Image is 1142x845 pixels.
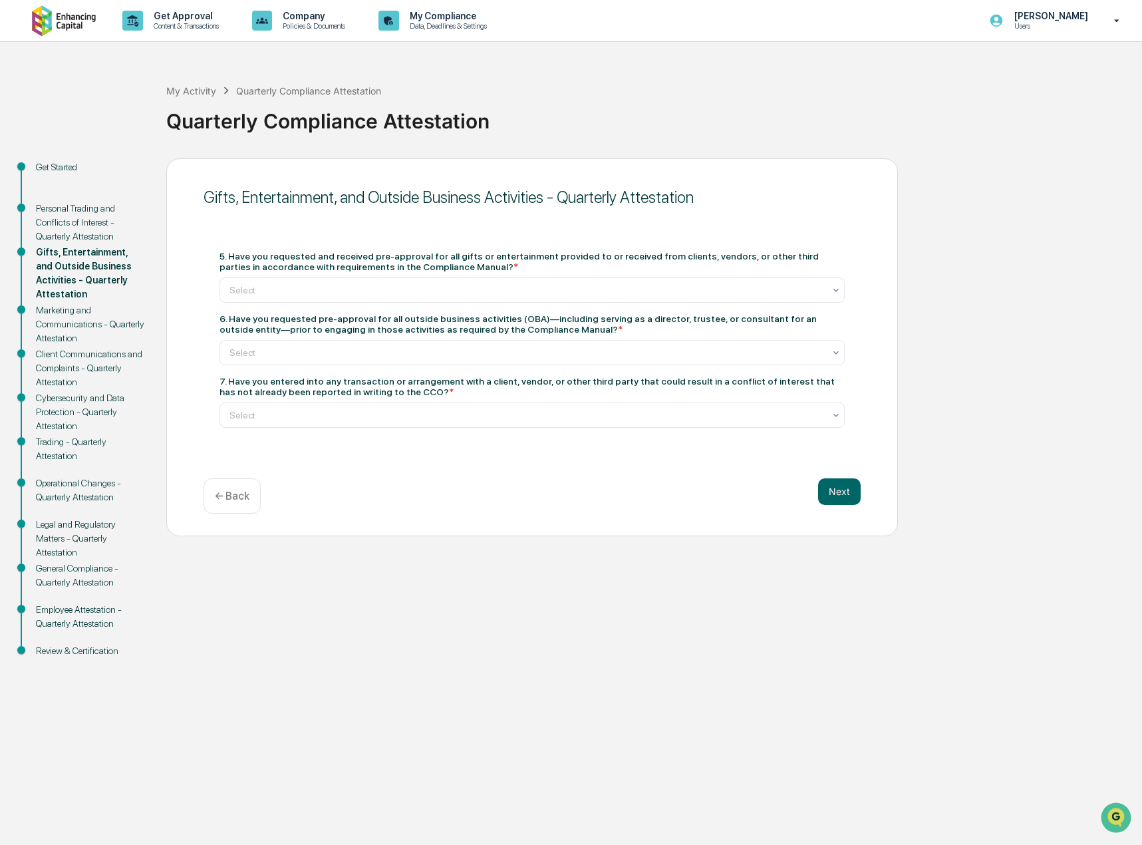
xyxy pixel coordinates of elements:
div: Operational Changes - Quarterly Attestation [36,476,145,504]
img: logo [32,5,96,36]
div: Cybersecurity and Data Protection - Quarterly Attestation [36,391,145,433]
span: Data Lookup [27,193,84,206]
p: Get Approval [143,11,225,21]
span: Pylon [132,226,161,236]
img: 1746055101610-c473b297-6a78-478c-a979-82029cc54cd1 [13,102,37,126]
div: Gifts, Entertainment, and Outside Business Activities - Quarterly Attestation [36,246,145,301]
div: 🗄️ [96,169,107,180]
div: 🖐️ [13,169,24,180]
div: Review & Certification [36,644,145,658]
a: 🔎Data Lookup [8,188,89,212]
div: Client Communications and Complaints - Quarterly Attestation [36,347,145,389]
div: Marketing and Communications - Quarterly Attestation [36,303,145,345]
a: 🖐️Preclearance [8,162,91,186]
p: Data, Deadlines & Settings [399,21,494,31]
p: Company [272,11,352,21]
p: My Compliance [399,11,494,21]
div: Quarterly Compliance Attestation [166,98,1135,133]
p: How can we help? [13,28,242,49]
a: Powered byPylon [94,225,161,236]
p: [PERSON_NAME] [1004,11,1095,21]
div: We're available if you need us! [45,115,168,126]
div: 6. Have you requested pre-approval for all outside business activities (OBA)—including serving as... [219,313,845,335]
p: Policies & Documents [272,21,352,31]
button: Start new chat [226,106,242,122]
a: 🗄️Attestations [91,162,170,186]
div: 7. Have you entered into any transaction or arrangement with a client, vendor, or other third par... [219,376,845,397]
span: Attestations [110,168,165,181]
button: Next [818,478,861,505]
div: Employee Attestation - Quarterly Attestation [36,603,145,631]
span: Preclearance [27,168,86,181]
div: Get Started [36,160,145,174]
p: ← Back [215,490,249,502]
div: 🔎 [13,194,24,205]
div: 5. Have you requested and received pre-approval for all gifts or entertainment provided to or rec... [219,251,845,272]
div: Start new chat [45,102,218,115]
div: My Activity [166,85,216,96]
p: Users [1004,21,1095,31]
div: Legal and Regulatory Matters - Quarterly Attestation [36,518,145,560]
p: Content & Transactions [143,21,225,31]
div: Trading - Quarterly Attestation [36,435,145,463]
iframe: Open customer support [1099,801,1135,837]
div: Gifts, Entertainment, and Outside Business Activities - Quarterly Attestation [204,188,861,207]
div: Personal Trading and Conflicts of Interest - Quarterly Attestation [36,202,145,244]
div: General Compliance - Quarterly Attestation [36,562,145,590]
div: Quarterly Compliance Attestation [236,85,381,96]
